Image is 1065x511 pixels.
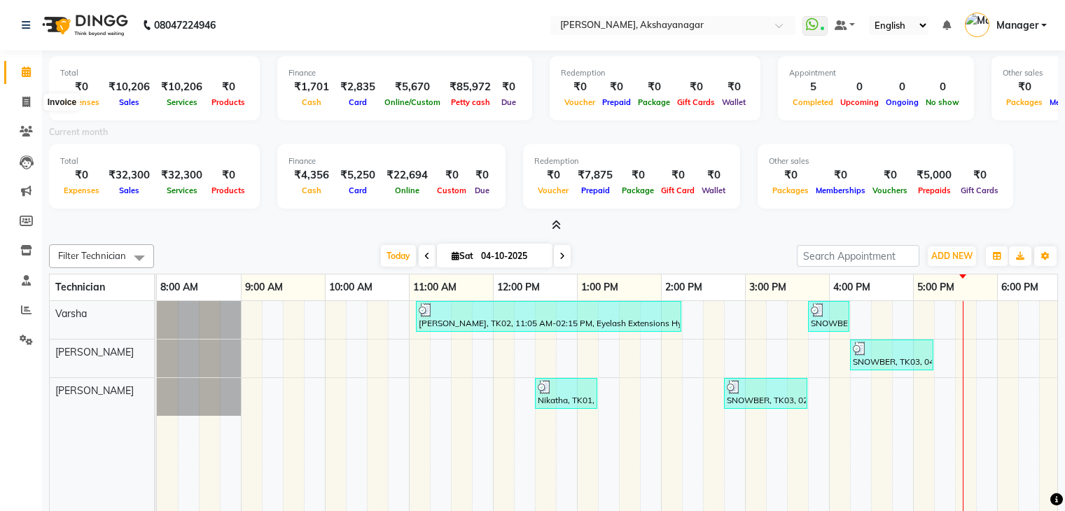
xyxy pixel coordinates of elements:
input: 2025-10-04 [477,246,547,267]
div: SNOWBER, TK03, 04:15 PM-05:15 PM, Restoration Removal of Nail Paint-Hand,Pedicure CafÃ© H & F Ped... [851,342,932,368]
div: ₹1,701 [288,79,335,95]
div: SNOWBER, TK03, 03:45 PM-04:15 PM, Permanent Nail Paint Solid Color-Hand [809,303,848,330]
a: 10:00 AM [326,277,376,297]
div: ₹85,972 [444,79,496,95]
div: ₹5,000 [911,167,957,183]
span: Packages [1003,97,1046,107]
div: ₹2,835 [335,79,381,95]
span: Prepaids [914,185,954,195]
span: Gift Cards [957,185,1002,195]
span: Filter Technician [58,250,126,261]
div: 0 [837,79,882,95]
div: Total [60,67,249,79]
div: Appointment [789,67,963,79]
div: ₹0 [1003,79,1046,95]
span: Ongoing [882,97,922,107]
span: Package [634,97,674,107]
div: ₹7,875 [572,167,618,183]
span: Services [163,185,201,195]
div: ₹0 [60,167,103,183]
span: Upcoming [837,97,882,107]
div: ₹5,250 [335,167,381,183]
div: ₹0 [561,79,599,95]
div: Redemption [534,155,729,167]
span: Products [208,185,249,195]
a: 8:00 AM [157,277,202,297]
span: Services [163,97,201,107]
span: Completed [789,97,837,107]
span: Custom [433,185,470,195]
span: Cash [298,185,325,195]
div: ₹0 [869,167,911,183]
a: 1:00 PM [578,277,622,297]
div: ₹5,670 [381,79,444,95]
span: Wallet [718,97,749,107]
div: ₹10,206 [155,79,208,95]
a: 4:00 PM [830,277,874,297]
input: Search Appointment [797,245,919,267]
div: ₹0 [470,167,494,183]
div: Redemption [561,67,749,79]
img: Manager [965,13,989,37]
div: ₹0 [618,167,657,183]
span: Voucher [534,185,572,195]
div: Finance [288,67,521,79]
span: Today [381,245,416,267]
div: [PERSON_NAME], TK02, 11:05 AM-02:15 PM, Eyelash Extensions Hybrid-Both,Nail Extensions Gel-Hand,P... [417,303,680,330]
div: SNOWBER, TK03, 02:45 PM-03:45 PM, Overlays Acrylic-Hand [725,380,806,407]
div: Other sales [769,155,1002,167]
span: Varsha [55,307,87,320]
div: ₹0 [657,167,698,183]
div: ₹0 [208,167,249,183]
span: Technician [55,281,105,293]
div: ₹0 [812,167,869,183]
span: Gift Card [657,185,698,195]
a: 3:00 PM [746,277,790,297]
span: Cash [298,97,325,107]
div: ₹0 [718,79,749,95]
div: ₹0 [698,167,729,183]
a: 12:00 PM [494,277,543,297]
div: ₹0 [957,167,1002,183]
img: logo [36,6,132,45]
div: ₹0 [769,167,812,183]
span: [PERSON_NAME] [55,346,134,358]
span: Sat [448,251,477,261]
div: 0 [882,79,922,95]
span: Petty cash [447,97,494,107]
a: 5:00 PM [914,277,958,297]
div: Finance [288,155,494,167]
div: ₹0 [60,79,103,95]
div: ₹0 [496,79,521,95]
span: Sales [116,97,143,107]
span: Packages [769,185,812,195]
div: ₹4,356 [288,167,335,183]
span: Package [618,185,657,195]
div: Nikatha, TK01, 12:30 PM-01:15 PM, Nail Art Glitter Per Finger-Hand,Nail Art 3d Art-Hand [536,380,596,407]
span: Online [391,185,423,195]
span: No show [922,97,963,107]
span: Prepaid [599,97,634,107]
div: ₹0 [674,79,718,95]
span: Sales [116,185,143,195]
button: ADD NEW [928,246,976,266]
a: 9:00 AM [242,277,286,297]
div: ₹32,300 [103,167,155,183]
span: Expenses [60,185,103,195]
span: Due [471,185,493,195]
span: Due [498,97,520,107]
div: ₹32,300 [155,167,208,183]
span: Gift Cards [674,97,718,107]
label: Current month [49,126,108,139]
div: 5 [789,79,837,95]
span: Wallet [698,185,729,195]
span: Memberships [812,185,869,195]
a: 6:00 PM [998,277,1042,297]
span: Products [208,97,249,107]
div: ₹0 [208,79,249,95]
span: Card [345,97,370,107]
span: Prepaid [578,185,613,195]
div: Total [60,155,249,167]
div: ₹0 [534,167,572,183]
span: ADD NEW [931,251,973,261]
